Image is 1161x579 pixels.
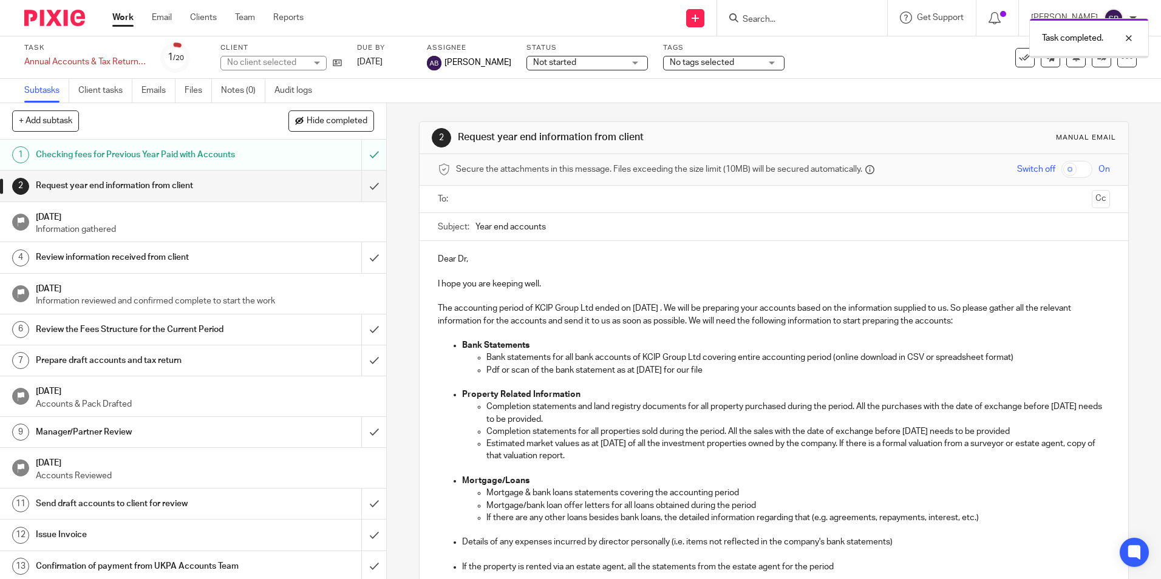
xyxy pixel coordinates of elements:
h1: Review information received from client [36,248,245,266]
div: 4 [12,249,29,266]
h1: [DATE] [36,280,375,295]
p: Information gathered [36,223,375,235]
p: Accounts & Pack Drafted [36,398,375,410]
p: Task completed. [1042,32,1103,44]
span: On [1098,163,1110,175]
strong: Bank Statements [462,341,529,350]
h1: Issue Invoice [36,526,245,544]
div: 1 [168,50,184,64]
div: 2 [432,128,451,147]
div: Annual Accounts & Tax Return(Amendment [DATE]) [24,56,146,68]
label: Task [24,43,146,53]
a: Subtasks [24,79,69,103]
div: Manual email [1056,133,1116,143]
label: Client [220,43,342,53]
p: The accounting period of KCIP Group Ltd ended on [DATE] . We will be preparing your accounts base... [438,302,1109,327]
span: Switch off [1017,163,1055,175]
p: Bank statements for all bank accounts of KCIP Group Ltd covering entire accounting period (online... [486,351,1109,364]
span: No tags selected [670,58,734,67]
div: 6 [12,321,29,338]
p: Accounts Reviewed [36,470,375,482]
a: Clients [190,12,217,24]
p: Estimated market values as at [DATE] of all the investment properties owned by the company. If th... [486,438,1109,462]
button: + Add subtask [12,110,79,131]
button: Cc [1092,190,1110,208]
div: No client selected [227,56,306,69]
p: Dear Dr, [438,253,1109,265]
div: 9 [12,424,29,441]
h1: [DATE] [36,382,375,398]
h1: Prepare draft accounts and tax return [36,351,245,370]
p: Mortgage/bank loan offer letters for all loans obtained during the period [486,499,1109,512]
label: To: [438,193,451,205]
small: /20 [173,55,184,61]
h1: Manager/Partner Review [36,423,245,441]
button: Hide completed [288,110,374,131]
label: Assignee [427,43,511,53]
div: 11 [12,495,29,512]
span: Not started [533,58,576,67]
p: Completion statements and land registry documents for all property purchased during the period. A... [486,401,1109,425]
h1: Send draft accounts to client for review [36,495,245,513]
h1: Review the Fees Structure for the Current Period [36,320,245,339]
span: Secure the attachments in this message. Files exceeding the size limit (10MB) will be secured aut... [456,163,862,175]
div: 7 [12,352,29,369]
img: Pixie [24,10,85,26]
a: Email [152,12,172,24]
a: Files [185,79,212,103]
div: 13 [12,558,29,575]
div: 1 [12,146,29,163]
a: Work [112,12,134,24]
a: Audit logs [274,79,321,103]
div: 12 [12,527,29,544]
img: svg%3E [1104,8,1123,28]
p: Mortgage & bank loans statements covering the accounting period [486,487,1109,499]
h1: [DATE] [36,208,375,223]
p: If there are any other loans besides bank loans, the detailed information regarding that (e.g. ag... [486,512,1109,524]
h1: Request year end information from client [458,131,800,144]
p: If the property is rented via an estate agent, all the statements from the estate agent for the p... [462,561,1109,573]
a: Team [235,12,255,24]
p: Completion statements for all properties sold during the period. All the sales with the date of e... [486,425,1109,438]
span: Hide completed [307,117,367,126]
span: [PERSON_NAME] [444,56,511,69]
a: Emails [141,79,175,103]
div: Annual Accounts &amp; Tax Return(Amendment 31 Jan 2025) [24,56,146,68]
strong: Property Related Information [462,390,580,399]
p: I hope you are keeping well. [438,278,1109,290]
span: [DATE] [357,58,383,66]
h1: Confirmation of payment from UKPA Accounts Team [36,557,245,575]
a: Client tasks [78,79,132,103]
label: Subject: [438,221,469,233]
h1: [DATE] [36,454,375,469]
p: Information reviewed and confirmed complete to start the work [36,295,375,307]
img: svg%3E [427,56,441,70]
strong: Mortgage/Loans [462,476,529,485]
h1: Request year end information from client [36,177,245,195]
h1: Checking fees for Previous Year Paid with Accounts [36,146,245,164]
label: Due by [357,43,412,53]
div: 2 [12,178,29,195]
a: Notes (0) [221,79,265,103]
p: Pdf or scan of the bank statement as at [DATE] for our file [486,364,1109,376]
label: Status [526,43,648,53]
a: Reports [273,12,304,24]
p: Details of any expenses incurred by director personally (i.e. items not reflected in the company'... [462,536,1109,548]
